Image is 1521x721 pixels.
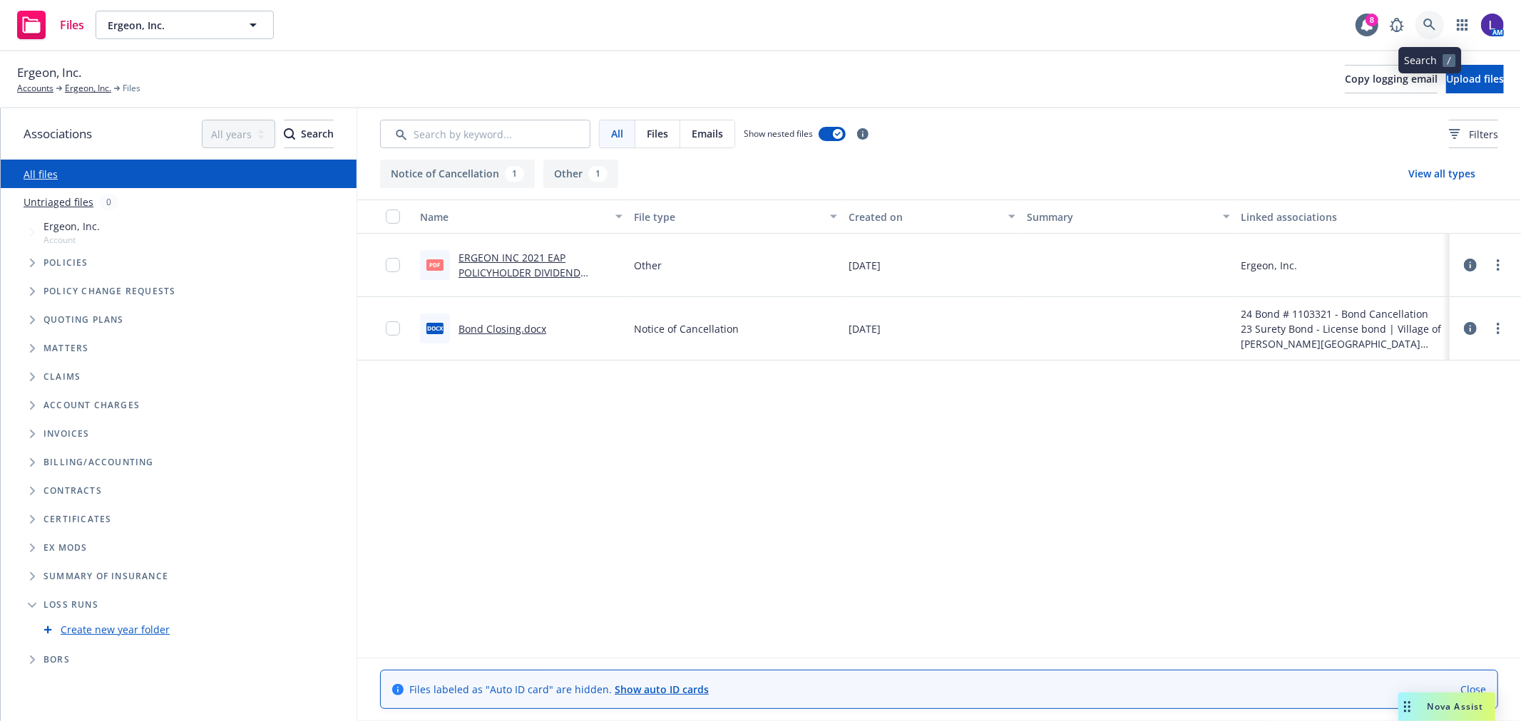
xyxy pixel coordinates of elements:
span: Contracts [43,487,102,495]
input: Select all [386,209,400,224]
img: photo [1481,14,1504,36]
a: more [1490,320,1507,337]
a: Close [1460,682,1486,697]
span: Billing/Accounting [43,458,154,467]
div: 23 Surety Bond - License bond | Village of [PERSON_NAME][GEOGRAPHIC_DATA] [1241,321,1444,351]
a: ERGEON INC 2021 EAP POLICYHOLDER DIVIDEND STATEMENT.pdf [459,251,580,294]
a: Show auto ID cards [615,683,709,696]
span: Ex Mods [43,544,87,552]
div: 8 [1366,14,1378,26]
button: Filters [1449,120,1498,148]
span: Policy change requests [43,287,175,296]
div: Linked associations [1241,209,1444,224]
input: Toggle Row Selected [386,321,400,336]
a: Bond Closing.docx [459,322,546,336]
div: Tree Example [1,216,357,448]
span: Account charges [43,401,140,410]
span: Files labeled as "Auto ID card" are hidden. [409,682,709,697]
button: Linked associations [1236,199,1450,234]
button: Upload files [1446,65,1504,93]
span: Summary of insurance [43,572,168,581]
button: Created on [843,199,1021,234]
button: SearchSearch [284,120,334,148]
div: Drag to move [1398,693,1416,721]
button: Other [543,160,618,188]
div: 0 [99,194,118,210]
div: Ergeon, Inc. [1241,258,1298,273]
span: Loss Runs [43,601,98,609]
a: Create new year folder [61,622,170,637]
a: Files [11,5,90,45]
span: Upload files [1446,72,1504,85]
span: BORs [43,655,70,664]
span: Nova Assist [1428,700,1484,712]
span: Policies [43,259,88,267]
button: Summary [1021,199,1235,234]
input: Toggle Row Selected [386,258,400,272]
a: Switch app [1448,11,1477,39]
span: Other [634,258,662,273]
span: All [611,126,623,141]
span: Claims [43,373,81,381]
a: Untriaged files [24,194,93,209]
svg: Search [284,128,295,140]
span: Filters [1469,127,1498,142]
div: Search [284,120,334,147]
span: Account [43,234,100,246]
button: Notice of Cancellation [380,160,535,188]
span: Quoting plans [43,316,124,324]
input: Search by keyword... [380,120,590,148]
span: Filters [1449,127,1498,142]
div: Name [420,209,607,224]
a: All files [24,167,58,181]
button: View all types [1386,160,1498,188]
span: Ergeon, Inc. [43,219,100,234]
div: 24 Bond # 1103321 - Bond Cancellation [1241,306,1444,321]
a: Ergeon, Inc. [65,82,111,95]
span: Emails [692,126,723,141]
span: Ergeon, Inc. [108,18,231,33]
span: Files [60,19,84,31]
span: [DATE] [849,258,881,273]
button: File type [628,199,842,234]
span: Invoices [43,430,90,438]
span: pdf [426,259,444,270]
span: docx [426,323,444,333]
span: Certificates [43,515,111,524]
span: Copy logging email [1345,72,1438,85]
div: Created on [849,209,1000,224]
span: Associations [24,125,92,143]
button: Name [414,199,628,234]
a: Report a Bug [1383,11,1411,39]
span: Files [123,82,140,95]
a: Search [1415,11,1444,39]
div: 1 [505,166,524,182]
div: Summary [1027,209,1214,224]
div: Folder Tree Example [1,448,357,674]
button: Ergeon, Inc. [96,11,274,39]
a: Accounts [17,82,53,95]
a: more [1490,256,1507,274]
div: File type [634,209,821,224]
span: Show nested files [744,128,813,140]
button: Copy logging email [1345,65,1438,93]
span: Matters [43,344,88,353]
button: Nova Assist [1398,693,1495,721]
span: Ergeon, Inc. [17,63,81,82]
span: Files [647,126,668,141]
span: Notice of Cancellation [634,321,739,336]
span: [DATE] [849,321,881,336]
div: 1 [588,166,608,182]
